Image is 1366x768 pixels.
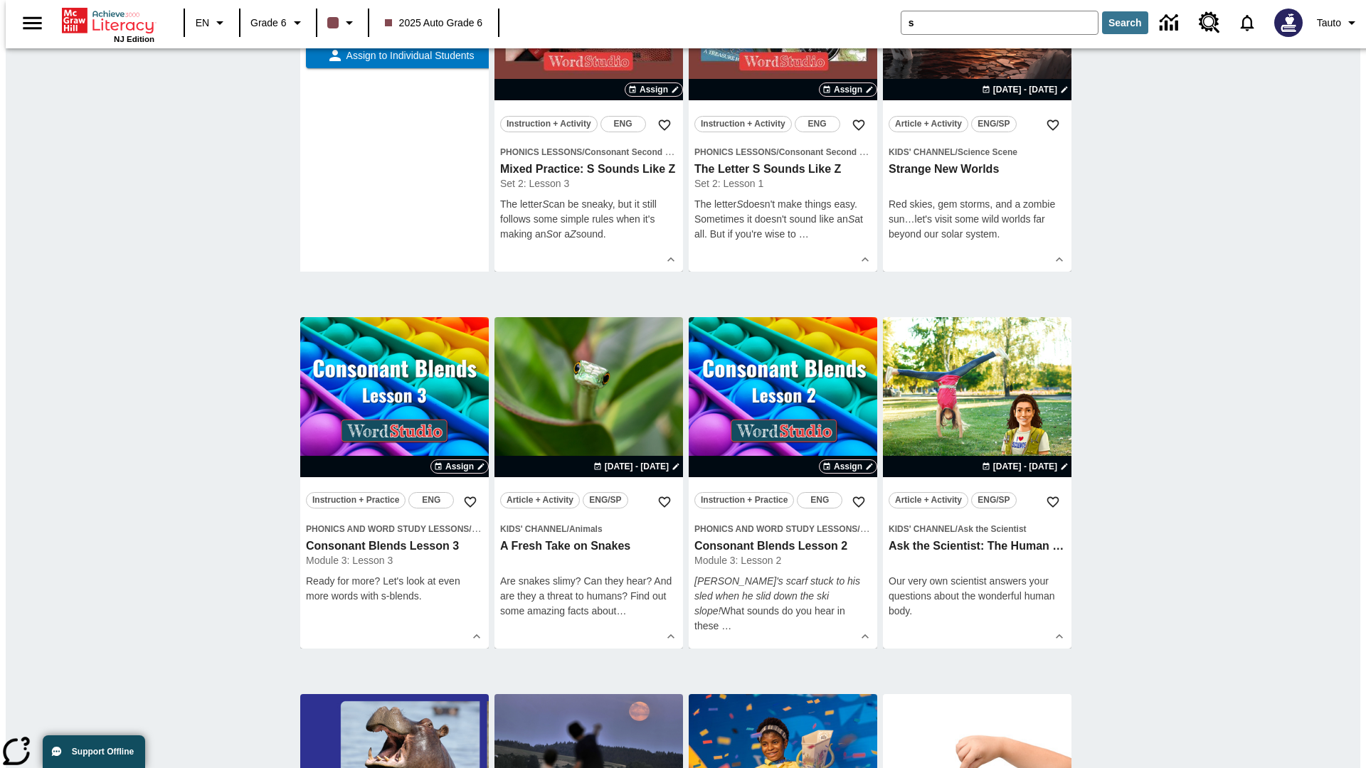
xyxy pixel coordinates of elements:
[385,16,483,31] span: 2025 Auto Grade 6
[694,574,872,634] p: What sounds do you hear in these
[971,116,1017,132] button: ENG/SP
[701,117,785,132] span: Instruction + Activity
[889,116,968,132] button: Article + Activity
[625,82,683,97] button: Assign Choose Dates
[889,492,968,508] button: Article + Activity
[245,10,312,36] button: Grade: Grade 6, Select a grade
[1049,626,1070,647] button: Show Details
[500,116,598,132] button: Instruction + Activity
[694,197,872,242] p: The letter doesn't make things easy. Sometimes it doesn't sound like an at all. But if you're wis...
[834,83,862,96] span: Assign
[600,116,646,132] button: ENG
[895,493,962,508] span: Article + Activity
[306,524,469,534] span: Phonics and Word Study Lessons
[810,493,829,508] span: ENG
[652,112,677,138] button: Add to Favorites
[500,144,677,159] span: Topic: Phonics Lessons/Consonant Second Sounds
[569,524,603,534] span: Animals
[640,83,668,96] span: Assign
[570,228,576,240] em: Z
[854,249,876,270] button: Show Details
[567,524,569,534] span: /
[889,574,1066,619] div: Our very own scientist answers your questions about the wonderful human body.
[422,493,440,508] span: ENG
[694,162,872,177] h3: The Letter S Sounds Like Z
[889,147,955,157] span: Kids' Channel
[652,489,677,515] button: Add to Favorites
[408,492,454,508] button: ENG
[614,605,617,617] span: t
[694,521,872,536] span: Topic: Phonics and Word Study Lessons/Consonant Blends
[589,493,621,508] span: ENG/SP
[1190,4,1229,42] a: Resource Center, Will open in new tab
[889,524,955,534] span: Kids' Channel
[689,317,877,649] div: lesson details
[500,162,677,177] h3: Mixed Practice: S Sounds Like Z
[466,626,487,647] button: Show Details
[694,492,794,508] button: Instruction + Practice
[500,147,582,157] span: Phonics Lessons
[1311,10,1366,36] button: Profile/Settings
[457,489,483,515] button: Add to Favorites
[779,147,891,157] span: Consonant Second Sounds
[312,493,399,508] span: Instruction + Practice
[306,539,483,554] h3: Consonant Blends Lesson 3
[62,6,154,35] a: Home
[72,747,134,757] span: Support Offline
[889,162,1066,177] h3: Strange New Worlds
[300,317,489,649] div: lesson details
[344,48,475,63] span: Assign to Individual Students
[694,116,792,132] button: Instruction + Activity
[846,112,872,138] button: Add to Favorites
[979,83,1071,96] button: Aug 24 - Aug 24 Choose Dates
[322,10,364,36] button: Class color is dark brown. Change class color
[189,10,235,36] button: Language: EN, Select a language
[43,735,145,768] button: Support Offline
[1102,11,1148,34] button: Search
[507,493,573,508] span: Article + Activity
[616,605,626,617] span: …
[445,460,474,473] span: Assign
[583,492,628,508] button: ENG/SP
[895,117,962,132] span: Article + Activity
[955,524,958,534] span: /
[1317,16,1341,31] span: Tauto
[500,197,677,242] p: The letter can be sneaky, but it still follows some simple rules when it's making an or a sound.
[1040,489,1066,515] button: Add to Favorites
[979,460,1071,473] button: Aug 24 - Aug 24 Choose Dates
[889,197,1066,242] div: Red skies, gem storms, and a zombie sun…let's visit some wild worlds far beyond our solar system.
[701,493,788,508] span: Instruction + Practice
[857,523,869,534] span: /
[306,574,483,604] div: Ready for more? Let's look at even more words with s-blends.
[955,147,958,157] span: /
[250,16,287,31] span: Grade 6
[958,147,1017,157] span: Science Scene
[430,459,489,474] button: Assign Choose Dates
[582,147,584,157] span: /
[500,521,677,536] span: Topic: Kids' Channel/Animals
[795,116,840,132] button: ENG
[808,117,827,132] span: ENG
[978,493,1010,508] span: ENG/SP
[507,117,591,132] span: Instruction + Activity
[114,35,154,43] span: NJ Edition
[797,492,842,508] button: ENG
[694,147,776,157] span: Phonics Lessons
[469,523,481,534] span: /
[799,228,809,240] span: …
[889,539,1066,554] h3: Ask the Scientist: The Human Body
[848,213,854,225] em: S
[819,459,877,474] button: Assign Choose Dates
[819,82,877,97] button: Assign Choose Dates
[494,317,683,649] div: lesson details
[854,626,876,647] button: Show Details
[694,539,872,554] h3: Consonant Blends Lesson 2
[306,521,483,536] span: Topic: Phonics and Word Study Lessons/Consonant Blends
[500,574,677,619] div: Are snakes slimy? Can they hear? And are they a threat to humans? Find out some amazing facts abou
[605,460,669,473] span: [DATE] - [DATE]
[958,524,1027,534] span: Ask the Scientist
[993,460,1057,473] span: [DATE] - [DATE]
[1049,249,1070,270] button: Show Details
[883,317,1071,649] div: lesson details
[306,43,494,68] button: Assign to Individual Students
